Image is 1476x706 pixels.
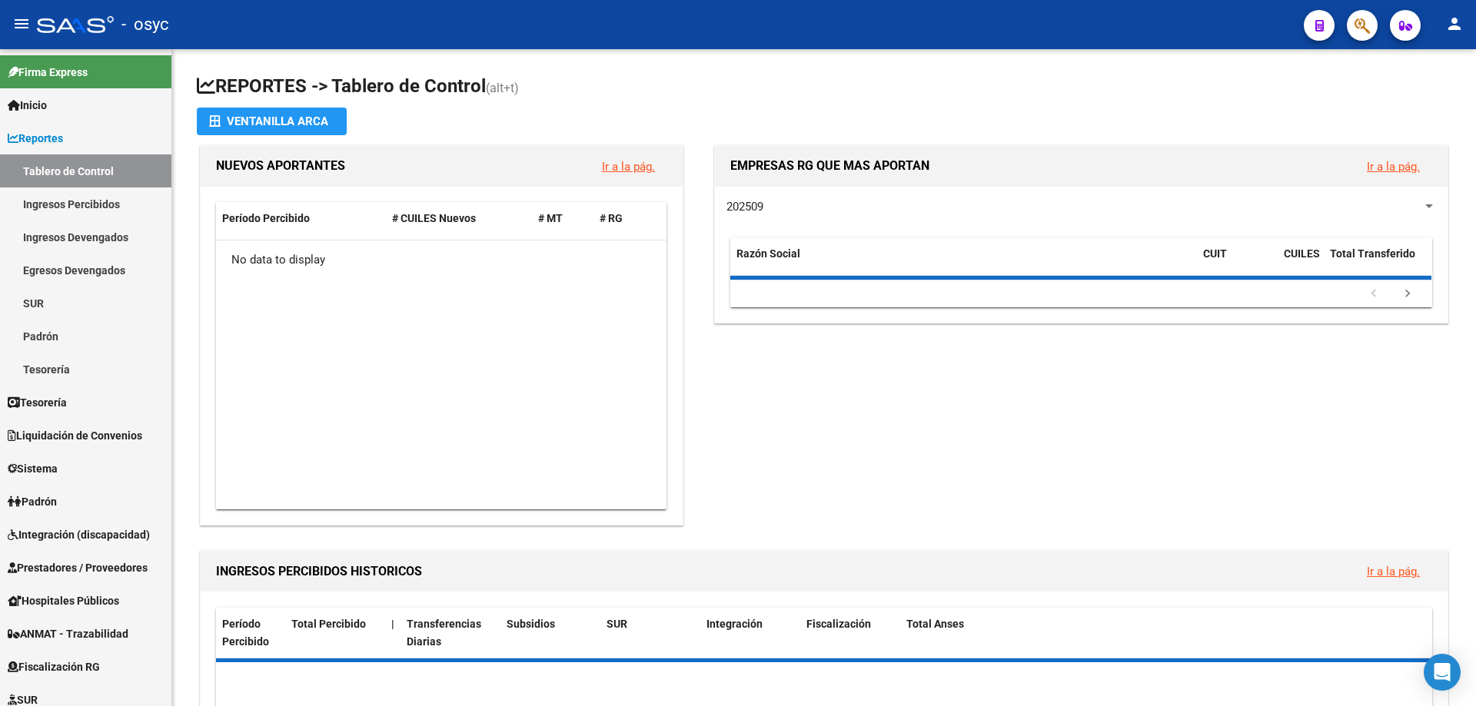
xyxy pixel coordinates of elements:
[8,427,142,444] span: Liquidación de Convenios
[600,212,623,224] span: # RG
[1393,286,1422,303] a: go to next page
[216,564,422,578] span: INGRESOS PERCIBIDOS HISTORICOS
[1367,160,1420,174] a: Ir a la pág.
[222,618,269,648] span: Período Percibido
[392,212,476,224] span: # CUILES Nuevos
[600,608,700,658] datatable-header-cell: SUR
[906,618,964,630] span: Total Anses
[216,158,345,173] span: NUEVOS APORTANTES
[8,559,148,576] span: Prestadores / Proveedores
[285,608,385,658] datatable-header-cell: Total Percibido
[1355,152,1432,181] button: Ir a la pág.
[216,202,386,235] datatable-header-cell: Período Percibido
[486,81,519,95] span: (alt+t)
[532,202,593,235] datatable-header-cell: # MT
[730,158,929,173] span: EMPRESAS RG QUE MAS APORTAN
[216,240,667,279] div: No data to display
[386,202,533,235] datatable-header-cell: # CUILES Nuevos
[197,108,347,135] button: Ventanilla ARCA
[8,460,58,477] span: Sistema
[607,618,627,630] span: SUR
[1203,247,1227,260] span: CUIT
[407,618,481,648] span: Transferencias Diarias
[602,160,655,174] a: Ir a la pág.
[1330,247,1415,260] span: Total Transferido
[8,394,67,411] span: Tesorería
[121,8,169,41] span: - osyc
[800,608,900,658] datatable-header-cell: Fiscalización
[700,608,800,658] datatable-header-cell: Integración
[209,108,334,135] div: Ventanilla ARCA
[1197,237,1278,288] datatable-header-cell: CUIT
[8,130,63,147] span: Reportes
[706,618,763,630] span: Integración
[1424,654,1461,691] div: Open Intercom Messenger
[1359,286,1388,303] a: go to previous page
[401,608,500,658] datatable-header-cell: Transferencias Diarias
[8,658,100,675] span: Fiscalización RG
[538,212,563,224] span: # MT
[385,608,401,658] datatable-header-cell: |
[1284,247,1320,260] span: CUILES
[726,200,763,214] span: 202509
[8,526,150,543] span: Integración (discapacidad)
[1355,557,1432,585] button: Ir a la pág.
[8,493,57,510] span: Padrón
[12,15,31,33] mat-icon: menu
[1367,565,1420,578] a: Ir a la pág.
[391,618,394,630] span: |
[8,64,88,81] span: Firma Express
[900,608,1420,658] datatable-header-cell: Total Anses
[222,212,310,224] span: Período Percibido
[507,618,555,630] span: Subsidios
[593,202,655,235] datatable-header-cell: # RG
[500,608,600,658] datatable-header-cell: Subsidios
[291,618,366,630] span: Total Percibido
[590,152,667,181] button: Ir a la pág.
[730,237,1197,288] datatable-header-cell: Razón Social
[1324,237,1431,288] datatable-header-cell: Total Transferido
[1445,15,1464,33] mat-icon: person
[806,618,871,630] span: Fiscalización
[8,97,47,114] span: Inicio
[1278,237,1324,288] datatable-header-cell: CUILES
[8,625,128,642] span: ANMAT - Trazabilidad
[8,592,119,609] span: Hospitales Públicos
[197,74,1451,101] h1: REPORTES -> Tablero de Control
[216,608,285,658] datatable-header-cell: Período Percibido
[736,247,800,260] span: Razón Social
